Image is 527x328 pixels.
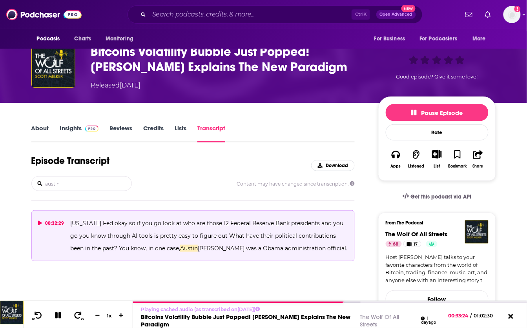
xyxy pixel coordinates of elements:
[141,306,442,312] p: Playing cached audio (as transcribed on [DATE] )
[386,124,489,140] div: Rate
[32,317,35,321] span: 10
[352,9,370,20] span: Ctrl K
[472,33,486,44] span: More
[175,124,186,142] a: Lists
[449,313,470,319] span: 00:33:24
[141,313,350,328] a: Bitcoins Volatility Bubble Just Popped! [PERSON_NAME] Explains The New Paradigm
[427,145,447,173] div: Show More ButtonList
[472,313,501,319] span: 01:02:30
[447,145,468,173] button: Bookmark
[406,145,427,173] button: Listened
[391,164,401,169] div: Apps
[467,31,496,46] button: open menu
[403,241,421,247] a: 17
[374,33,405,44] span: For Business
[81,317,84,321] span: 30
[31,44,75,88] img: Bitcoins Volatility Bubble Just Popped! Caitlin Long Explains The New Paradigm
[503,6,521,23] button: Show profile menu
[103,312,116,319] div: 1 x
[386,253,489,284] a: Host [PERSON_NAME] talks to your favorite characters from the world of Bitcoin, trading, finance,...
[420,33,458,44] span: For Podcasters
[326,163,348,168] span: Download
[60,124,99,142] a: InsightsPodchaser Pro
[396,74,478,80] span: Good episode? Give it some love!
[503,6,521,23] img: User Profile
[408,164,425,169] div: Listened
[410,193,471,200] span: Get this podcast via API
[415,31,469,46] button: open menu
[514,6,521,12] svg: Add a profile image
[75,33,91,44] span: Charts
[31,155,110,167] h1: Episode Transcript
[360,313,399,328] a: The Wolf Of All Streets
[465,220,489,244] img: The Wolf Of All Streets
[198,245,347,252] span: [PERSON_NAME] was a Obama administration official.
[434,164,440,169] div: List
[421,317,442,325] div: 1 day ago
[180,245,198,252] span: Austin
[386,145,406,173] button: Apps
[386,290,489,308] button: Follow
[38,217,64,230] div: 00:32:29
[393,241,399,248] span: 68
[429,150,445,159] button: Show More Button
[109,124,132,142] a: Reviews
[100,31,144,46] button: open menu
[386,241,402,247] a: 68
[414,241,418,248] span: 17
[396,187,478,206] a: Get this podcast via API
[31,31,70,46] button: open menu
[45,177,131,191] input: Search transcript...
[380,13,412,16] span: Open Advanced
[143,124,164,142] a: Credits
[70,220,345,252] span: [US_STATE] Fed okay so if you go look at who are those 12 Federal Reserve Bank presidents and you...
[470,313,472,319] span: /
[85,126,99,132] img: Podchaser Pro
[37,33,60,44] span: Podcasts
[448,164,467,169] div: Bookmark
[71,311,86,321] button: 30
[482,8,494,21] a: Show notifications dropdown
[69,31,96,46] a: Charts
[31,124,49,142] a: About
[106,33,133,44] span: Monitoring
[468,145,488,173] button: Share
[311,160,355,171] button: Download
[386,220,482,226] h3: From The Podcast
[503,6,521,23] span: Logged in as angelahattar
[473,164,483,169] div: Share
[237,181,355,187] span: Content may have changed since transcription.
[376,10,416,19] button: Open AdvancedNew
[91,81,141,90] div: Released [DATE]
[128,5,423,24] div: Search podcasts, credits, & more...
[31,210,355,261] button: 00:32:29[US_STATE] Fed okay so if you go look at who are those 12 Federal Reserve Bank presidents...
[386,104,489,121] button: Pause Episode
[401,5,416,12] span: New
[197,124,225,142] a: Transcript
[369,31,415,46] button: open menu
[91,44,366,75] h3: Bitcoins Volatility Bubble Just Popped! Caitlin Long Explains The New Paradigm
[30,311,45,321] button: 10
[411,109,463,117] span: Pause Episode
[386,230,448,238] a: The Wolf Of All Streets
[149,8,352,21] input: Search podcasts, credits, & more...
[462,8,476,21] a: Show notifications dropdown
[6,7,82,22] img: Podchaser - Follow, Share and Rate Podcasts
